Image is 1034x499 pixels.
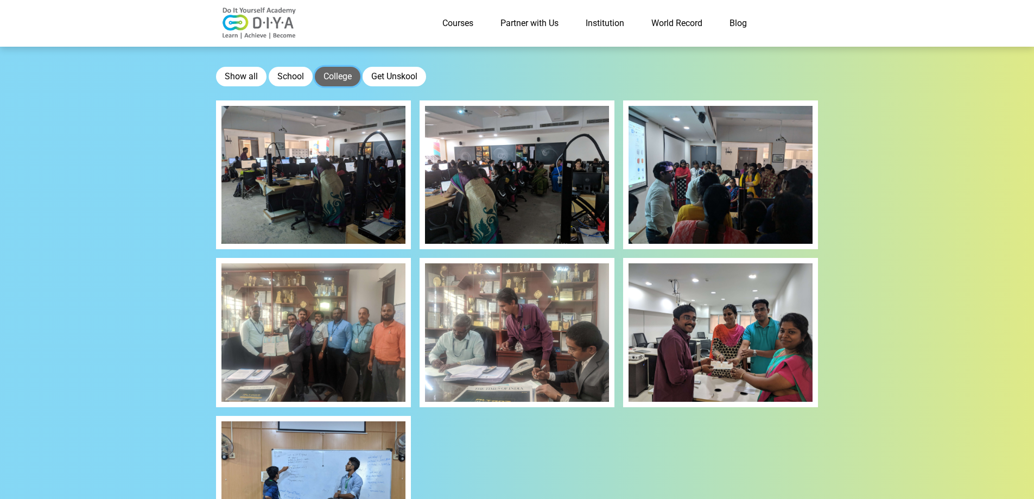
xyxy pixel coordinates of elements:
button: Show all [216,67,267,86]
img: logo-v2.png [216,7,303,40]
a: Blog [716,12,760,34]
a: Contact Us [760,12,819,34]
button: Get Unskool [363,67,426,86]
a: Courses [429,12,487,34]
a: World Record [638,12,716,34]
a: Partner with Us [487,12,572,34]
button: School [269,67,313,86]
a: Institution [572,12,638,34]
button: College [315,67,360,86]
